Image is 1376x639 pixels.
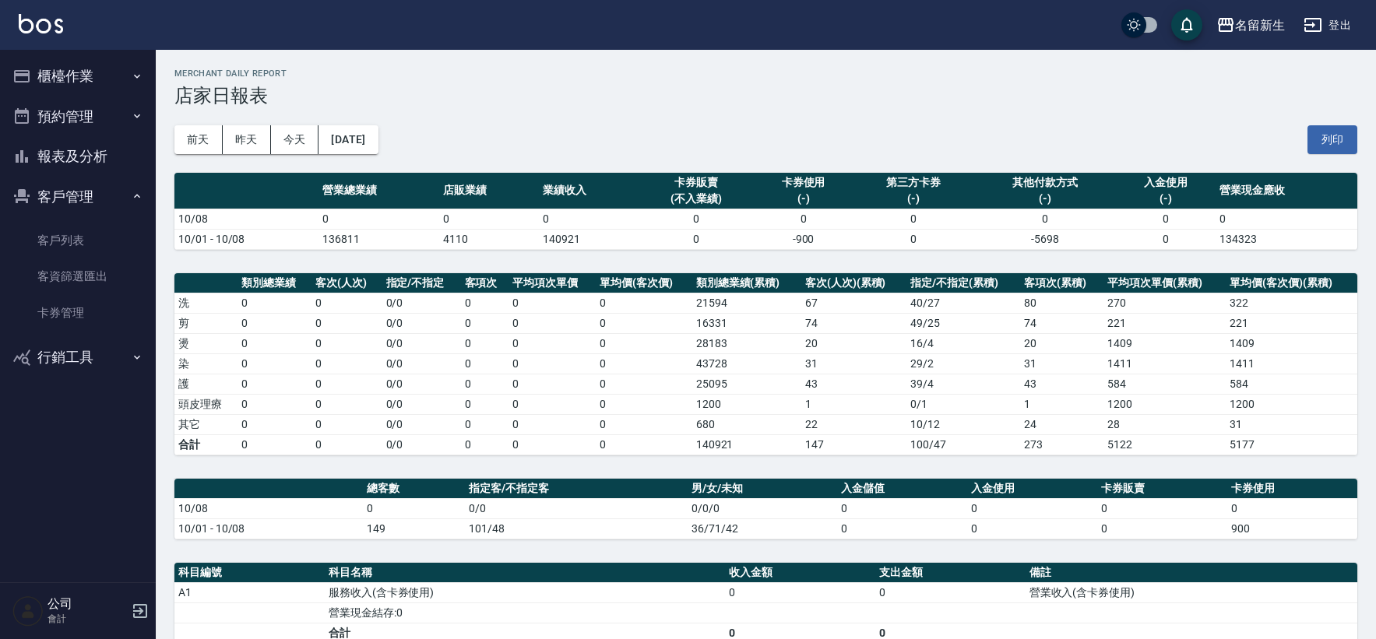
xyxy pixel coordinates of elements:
[801,414,906,434] td: 22
[238,434,311,455] td: 0
[974,229,1116,249] td: -5698
[853,229,974,249] td: 0
[461,374,509,394] td: 0
[1307,125,1357,154] button: 列印
[174,498,363,518] td: 10/08
[1216,173,1357,209] th: 營業現金應收
[238,293,311,313] td: 0
[461,333,509,353] td: 0
[311,434,382,455] td: 0
[596,394,692,414] td: 0
[1227,498,1357,518] td: 0
[967,518,1097,539] td: 0
[801,273,906,293] th: 客次(人次)(累積)
[461,394,509,414] td: 0
[509,313,596,333] td: 0
[906,394,1020,414] td: 0 / 1
[801,313,906,333] td: 74
[174,313,238,333] td: 剪
[906,353,1020,374] td: 29 / 2
[461,434,509,455] td: 0
[311,353,382,374] td: 0
[1226,273,1357,293] th: 單均價(客次價)(累積)
[642,174,749,191] div: 卡券販賣
[1026,563,1357,583] th: 備註
[318,209,439,229] td: 0
[461,414,509,434] td: 0
[318,173,439,209] th: 營業總業績
[311,273,382,293] th: 客次(人次)
[688,498,837,518] td: 0/0/0
[1026,582,1357,602] td: 營業收入(含卡券使用)
[906,374,1020,394] td: 39 / 4
[688,518,837,539] td: 36/71/42
[692,434,801,455] td: 140921
[692,293,801,313] td: 21594
[906,313,1020,333] td: 49 / 25
[1226,333,1357,353] td: 1409
[238,414,311,434] td: 0
[311,333,382,353] td: 0
[1103,353,1226,374] td: 1411
[311,293,382,313] td: 0
[48,612,127,626] p: 會計
[1216,229,1357,249] td: 134323
[174,394,238,414] td: 頭皮理療
[1097,479,1227,499] th: 卡券販賣
[1227,479,1357,499] th: 卡券使用
[1235,16,1285,35] div: 名留新生
[509,394,596,414] td: 0
[1226,293,1357,313] td: 322
[692,353,801,374] td: 43728
[382,353,461,374] td: 0 / 0
[363,479,466,499] th: 總客數
[978,174,1112,191] div: 其他付款方式
[1103,313,1226,333] td: 221
[1227,518,1357,539] td: 900
[174,229,318,249] td: 10/01 - 10/08
[1103,394,1226,414] td: 1200
[692,273,801,293] th: 類別總業績(累積)
[325,563,725,583] th: 科目名稱
[1226,414,1357,434] td: 31
[382,374,461,394] td: 0 / 0
[6,56,150,97] button: 櫃檯作業
[318,125,378,154] button: [DATE]
[1020,374,1103,394] td: 43
[382,313,461,333] td: 0 / 0
[967,498,1097,518] td: 0
[1226,394,1357,414] td: 1200
[596,353,692,374] td: 0
[1116,209,1216,229] td: 0
[509,353,596,374] td: 0
[223,125,271,154] button: 昨天
[174,333,238,353] td: 燙
[318,229,439,249] td: 136811
[174,173,1357,250] table: a dense table
[596,333,692,353] td: 0
[311,374,382,394] td: 0
[1210,9,1291,41] button: 名留新生
[692,394,801,414] td: 1200
[1020,414,1103,434] td: 24
[639,209,753,229] td: 0
[509,333,596,353] td: 0
[6,177,150,217] button: 客戶管理
[363,498,466,518] td: 0
[857,191,970,207] div: (-)
[439,209,539,229] td: 0
[238,313,311,333] td: 0
[758,174,850,191] div: 卡券使用
[6,258,150,294] a: 客資篩選匯出
[596,313,692,333] td: 0
[6,223,150,258] a: 客戶列表
[596,374,692,394] td: 0
[461,293,509,313] td: 0
[596,273,692,293] th: 單均價(客次價)
[596,434,692,455] td: 0
[238,353,311,374] td: 0
[382,434,461,455] td: 0/0
[801,394,906,414] td: 1
[1226,313,1357,333] td: 221
[461,353,509,374] td: 0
